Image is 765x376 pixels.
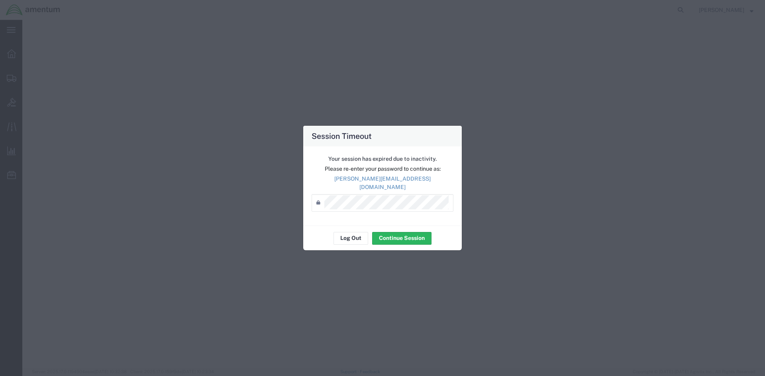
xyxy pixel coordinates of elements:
[312,175,453,191] p: [PERSON_NAME][EMAIL_ADDRESS][DOMAIN_NAME]
[312,165,453,173] p: Please re-enter your password to continue as:
[372,232,432,245] button: Continue Session
[312,130,372,142] h4: Session Timeout
[312,155,453,163] p: Your session has expired due to inactivity.
[333,232,368,245] button: Log Out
